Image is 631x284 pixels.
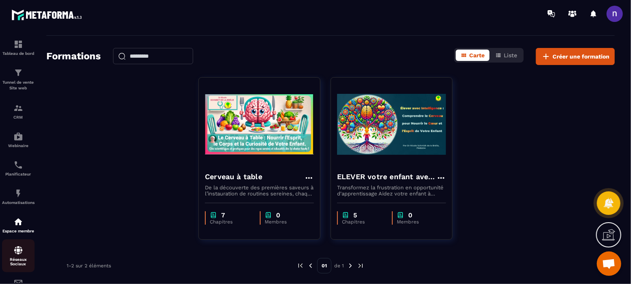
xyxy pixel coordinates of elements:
a: automationsautomationsEspace membre [2,211,35,239]
span: Carte [469,52,485,59]
p: Webinaire [2,143,35,148]
p: Automatisations [2,200,35,205]
p: CRM [2,115,35,119]
button: Carte [456,50,490,61]
a: formation-backgroundCerveau à tableDe la découverte des premières saveurs à l’instauration de rou... [198,77,331,250]
img: chapter [397,211,404,219]
img: formation [13,39,23,49]
h4: ELEVER votre enfant avec Intelligence : Comprendre le CERVEAU pour nourrir le COEUR et l'ESPRIT d... [337,171,436,182]
a: formationformationTableau de bord [2,33,35,62]
p: Chapitres [210,219,252,225]
p: 7 [221,211,225,219]
img: formation [13,103,23,113]
img: automations [13,217,23,227]
img: next [357,262,364,269]
div: Ouvrir le chat [597,251,621,276]
p: 5 [353,211,357,219]
span: Liste [504,52,517,59]
img: chapter [265,211,272,219]
h4: Cerveau à table [205,171,262,182]
img: prev [307,262,314,269]
a: formationformationCRM [2,97,35,126]
p: Transformez la frustration en opportunité d'apprentissage Aidez votre enfant à collaborer et rais... [337,184,446,197]
a: automationsautomationsAutomatisations [2,182,35,211]
img: scheduler [13,160,23,170]
p: 1-2 sur 2 éléments [67,263,111,269]
p: 0 [408,211,412,219]
p: Tableau de bord [2,51,35,56]
a: schedulerschedulerPlanificateur [2,154,35,182]
p: Planificateur [2,172,35,176]
p: Espace membre [2,229,35,233]
img: chapter [210,211,217,219]
img: formation-background [205,84,314,165]
p: 01 [317,258,331,273]
p: Membres [397,219,438,225]
p: Membres [265,219,306,225]
p: Tunnel de vente Site web [2,80,35,91]
p: Chapitres [342,219,384,225]
a: formation-backgroundELEVER votre enfant avec Intelligence : Comprendre le CERVEAU pour nourrir le... [331,77,463,250]
img: social-network [13,245,23,255]
a: automationsautomationsWebinaire [2,126,35,154]
img: automations [13,132,23,141]
img: formation [13,68,23,78]
a: social-networksocial-networkRéseaux Sociaux [2,239,35,272]
img: prev [297,262,304,269]
p: 0 [276,211,280,219]
p: De la découverte des premières saveurs à l’instauration de routines sereines, chaque repas est un... [205,184,314,197]
img: next [347,262,354,269]
span: Créer une formation [553,52,609,61]
p: Réseaux Sociaux [2,257,35,266]
h2: Formations [46,48,101,65]
button: Créer une formation [536,48,615,65]
a: formationformationTunnel de vente Site web [2,62,35,97]
img: formation-background [337,84,446,165]
button: Liste [490,50,522,61]
p: de 1 [334,262,344,269]
img: automations [13,189,23,198]
img: chapter [342,211,349,219]
img: logo [11,7,85,22]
